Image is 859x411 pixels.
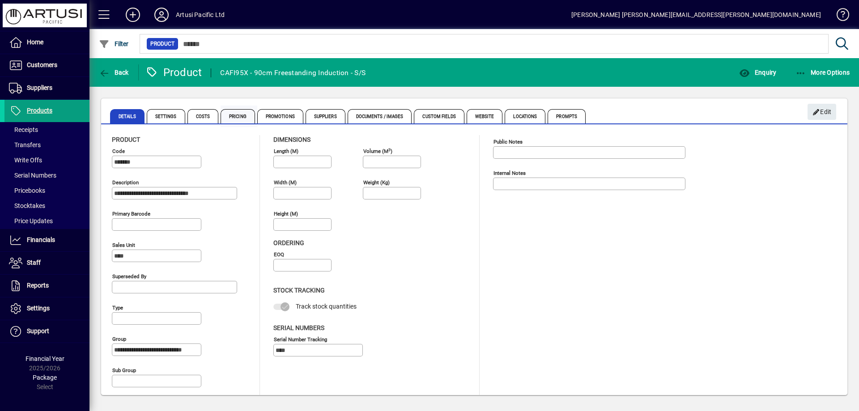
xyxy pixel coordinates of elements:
span: Financials [27,236,55,243]
mat-label: Sales unit [112,242,135,248]
button: Add [119,7,147,23]
span: Products [27,107,52,114]
a: Financials [4,229,89,251]
span: Suppliers [27,84,52,91]
span: Prompts [548,109,586,123]
span: Settings [147,109,185,123]
span: Filter [99,40,129,47]
a: Write Offs [4,153,89,168]
mat-label: Height (m) [274,211,298,217]
div: [PERSON_NAME] [PERSON_NAME][EMAIL_ADDRESS][PERSON_NAME][DOMAIN_NAME] [571,8,821,22]
span: Documents / Images [348,109,412,123]
span: Product [112,136,140,143]
a: Customers [4,54,89,76]
mat-label: Public Notes [493,139,523,145]
span: Edit [812,105,832,119]
mat-label: Primary barcode [112,211,150,217]
span: Dimensions [273,136,310,143]
span: Product [150,39,174,48]
mat-label: Superseded by [112,273,146,280]
div: CAFI95X - 90cm Freestanding Induction - S/S [220,66,366,80]
span: Custom Fields [414,109,464,123]
span: Promotions [257,109,303,123]
button: Edit [808,104,836,120]
a: Pricebooks [4,183,89,198]
div: Artusi Pacific Ltd [176,8,225,22]
span: Pricing [221,109,255,123]
span: More Options [795,69,850,76]
a: Stocktakes [4,198,89,213]
a: Receipts [4,122,89,137]
span: Track stock quantities [296,303,357,310]
span: Enquiry [739,69,776,76]
a: Settings [4,297,89,320]
a: Home [4,31,89,54]
span: Home [27,38,43,46]
span: Website [467,109,503,123]
span: Costs [187,109,219,123]
a: Price Updates [4,213,89,229]
span: Settings [27,305,50,312]
span: Customers [27,61,57,68]
button: More Options [793,64,852,81]
span: Receipts [9,126,38,133]
span: Support [27,327,49,335]
span: Ordering [273,239,304,246]
mat-label: Sub group [112,367,136,373]
span: Serial Numbers [273,324,324,331]
span: Stock Tracking [273,287,325,294]
span: Pricebooks [9,187,45,194]
mat-label: Code [112,148,125,154]
a: Reports [4,275,89,297]
a: Transfers [4,137,89,153]
span: Transfers [9,141,41,148]
span: Write Offs [9,157,42,164]
span: Staff [27,259,41,266]
mat-label: EOQ [274,251,284,258]
a: Support [4,320,89,343]
button: Filter [97,36,131,52]
span: Details [110,109,145,123]
span: Package [33,374,57,381]
a: Staff [4,252,89,274]
span: Serial Numbers [9,172,56,179]
span: Suppliers [306,109,345,123]
span: Financial Year [26,355,64,362]
mat-label: Internal Notes [493,170,526,176]
span: Locations [505,109,545,123]
a: Suppliers [4,77,89,99]
button: Enquiry [737,64,778,81]
div: Product [145,65,202,80]
button: Back [97,64,131,81]
a: Knowledge Base [830,2,848,31]
mat-label: Volume (m ) [363,148,392,154]
mat-label: Width (m) [274,179,297,186]
mat-label: Group [112,336,126,342]
span: Back [99,69,129,76]
a: Serial Numbers [4,168,89,183]
mat-label: Description [112,179,139,186]
mat-label: Length (m) [274,148,298,154]
span: Price Updates [9,217,53,225]
mat-label: Serial Number tracking [274,336,327,342]
mat-label: Type [112,305,123,311]
mat-label: Weight (Kg) [363,179,390,186]
button: Profile [147,7,176,23]
span: Reports [27,282,49,289]
sup: 3 [388,147,391,152]
span: Stocktakes [9,202,45,209]
app-page-header-button: Back [89,64,139,81]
